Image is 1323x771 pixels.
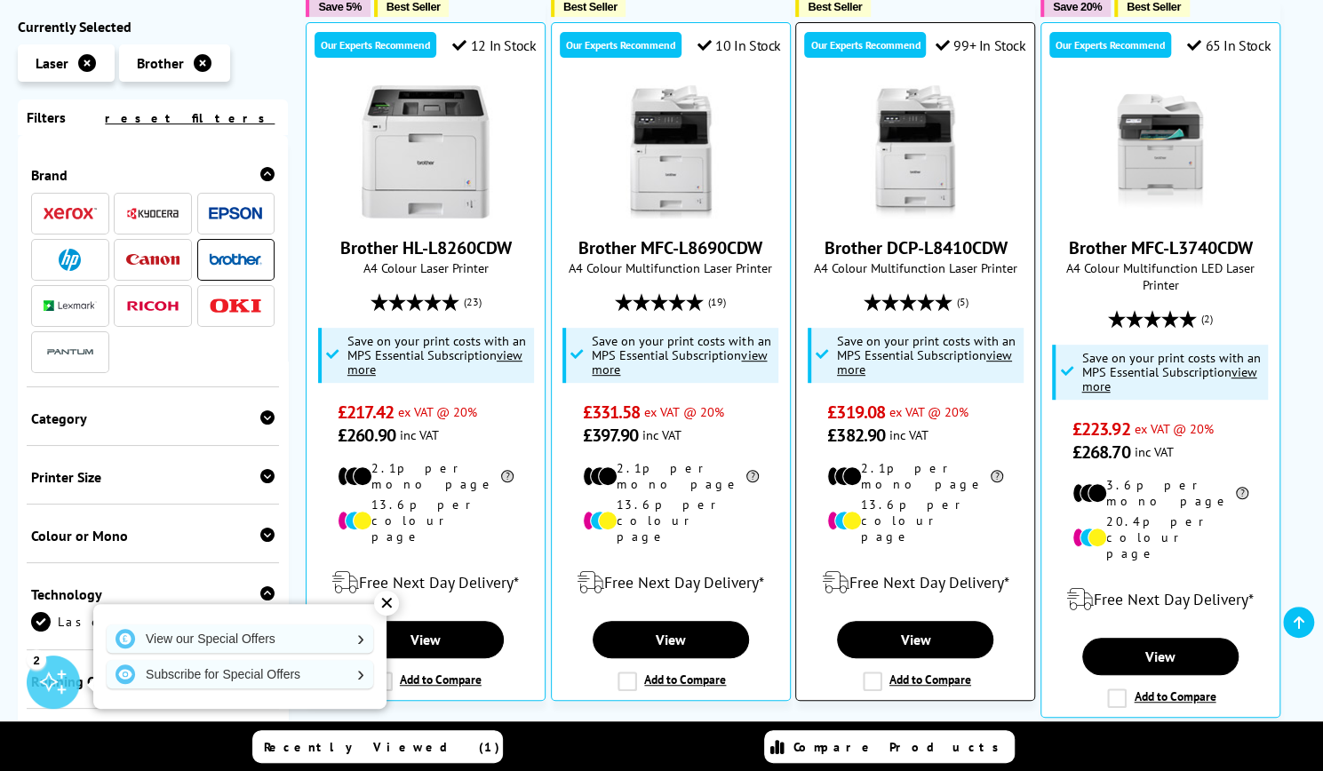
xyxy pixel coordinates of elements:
span: inc VAT [889,426,928,443]
span: £268.70 [1072,441,1130,464]
div: ✕ [374,591,399,616]
span: Save on your print costs with an MPS Essential Subscription [837,332,1016,378]
label: Add to Compare [1107,688,1215,708]
span: inc VAT [642,426,681,443]
label: Add to Compare [863,672,971,691]
li: 3.6p per mono page [1072,477,1248,509]
label: Add to Compare [618,672,726,691]
span: Recently Viewed (1) [264,739,500,755]
div: Our Experts Recommend [560,32,681,58]
span: A4 Colour Multifunction LED Laser Printer [1050,259,1271,293]
span: £319.08 [827,401,885,424]
div: Our Experts Recommend [315,32,436,58]
a: Recently Viewed (1) [252,730,503,763]
span: £397.90 [583,424,639,447]
span: ex VAT @ 20% [398,403,477,420]
span: inc VAT [1134,443,1173,460]
span: (23) [464,285,482,319]
div: 12 In Stock [452,36,536,54]
a: Epson [209,203,262,225]
span: Filters [27,108,66,126]
a: Brother MFC-L8690CDW [578,236,762,259]
div: 10 In Stock [697,36,781,54]
a: Lexmark [44,295,97,317]
a: Brother [209,249,262,271]
img: Brother MFC-L8690CDW [604,85,737,219]
a: reset filters [105,110,275,126]
li: 20.4p per colour page [1072,513,1248,561]
span: A4 Colour Multifunction Laser Printer [561,259,781,276]
u: view more [1081,363,1256,394]
span: A4 Colour Laser Printer [315,259,536,276]
a: Kyocera [126,203,179,225]
div: Our Experts Recommend [1049,32,1171,58]
a: View [1082,638,1239,675]
a: Pantum [44,341,97,363]
a: Brother DCP-L8410CDW [824,236,1007,259]
div: 65 In Stock [1187,36,1271,54]
div: modal_delivery [1050,575,1271,624]
div: Category [31,409,275,427]
a: OKI [209,295,262,317]
a: Brother DCP-L8410CDW [849,204,982,222]
img: Brother HL-L8260CDW [359,85,492,219]
a: Ricoh [126,295,179,317]
u: view more [592,346,767,378]
img: Brother DCP-L8410CDW [849,85,982,219]
span: (5) [956,285,968,319]
span: £331.58 [583,401,641,424]
a: Canon [126,249,179,271]
div: Our Experts Recommend [804,32,926,58]
img: Brother MFC-L3740CDW [1094,85,1227,219]
div: 2 [27,649,46,669]
span: Save on your print costs with an MPS Essential Subscription [1081,349,1260,394]
span: Compare Products [793,739,1008,755]
img: HP [59,249,81,271]
span: £260.90 [338,424,395,447]
img: Epson [209,207,262,220]
a: View [837,621,993,658]
div: 99+ In Stock [935,36,1025,54]
a: Brother MFC-L3740CDW [1094,204,1227,222]
a: Compare Products [764,730,1015,763]
li: 13.6p per colour page [827,497,1003,544]
div: Technology [31,585,275,603]
span: ex VAT @ 20% [889,403,968,420]
li: 13.6p per colour page [338,497,514,544]
div: Colour or Mono [31,527,275,544]
a: HP [44,249,97,271]
img: Pantum [44,342,97,363]
label: Add to Compare [373,672,482,691]
div: modal_delivery [561,558,781,608]
u: view more [837,346,1012,378]
a: Xerox [44,203,97,225]
img: Canon [126,254,179,266]
a: Brother MFC-L8690CDW [604,204,737,222]
img: Xerox [44,208,97,220]
div: Brand [31,166,275,184]
li: 2.1p per mono page [827,460,1003,492]
a: Subscribe for Special Offers [107,660,373,688]
span: inc VAT [400,426,439,443]
span: (2) [1201,302,1213,336]
img: Brother [209,253,262,266]
span: Save on your print costs with an MPS Essential Subscription [592,332,770,378]
div: modal_delivery [315,558,536,608]
span: Save on your print costs with an MPS Essential Subscription [347,332,526,378]
a: Brother MFC-L3740CDW [1068,236,1252,259]
div: Printer Size [31,468,275,486]
span: £223.92 [1072,417,1130,441]
img: Kyocera [126,207,179,220]
a: Laser [31,612,153,632]
u: view more [347,346,522,378]
a: Brother HL-L8260CDW [359,204,492,222]
div: modal_delivery [805,558,1025,608]
span: ex VAT @ 20% [644,403,723,420]
img: Ricoh [126,301,179,311]
span: £382.90 [827,424,885,447]
span: A4 Colour Multifunction Laser Printer [805,259,1025,276]
li: 2.1p per mono page [338,460,514,492]
span: Brother [137,54,184,72]
span: £217.42 [338,401,394,424]
span: Laser [36,54,68,72]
